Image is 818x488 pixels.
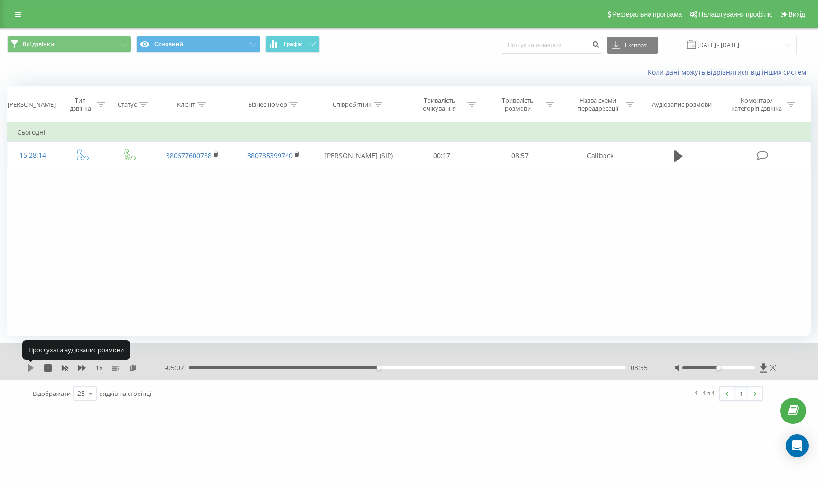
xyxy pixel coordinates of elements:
[77,389,85,398] div: 25
[8,123,811,142] td: Сьогодні
[481,142,559,169] td: 08:57
[7,36,131,53] button: Всі дзвінки
[786,434,809,457] div: Open Intercom Messenger
[248,101,287,109] div: Бізнес номер
[734,387,748,400] a: 1
[613,10,682,18] span: Реферальна програма
[333,101,372,109] div: Співробітник
[403,142,481,169] td: 00:17
[631,363,648,373] span: 03:55
[95,363,102,373] span: 1 x
[559,142,641,169] td: Callback
[165,363,189,373] span: - 05:07
[136,36,260,53] button: Основний
[648,67,811,76] a: Коли дані можуть відрізнятися вiд інших систем
[177,101,195,109] div: Клієнт
[493,96,543,113] div: Тривалість розмови
[99,389,151,398] span: рядків на сторінці
[695,388,715,398] div: 1 - 1 з 1
[502,37,602,54] input: Пошук за номером
[8,101,56,109] div: [PERSON_NAME]
[789,10,805,18] span: Вихід
[284,41,302,47] span: Графік
[652,101,712,109] div: Аудіозапис розмови
[729,96,784,113] div: Коментар/категорія дзвінка
[607,37,658,54] button: Експорт
[22,340,130,359] div: Прослухати аудіозапис розмови
[17,146,48,165] div: 15:28:14
[247,151,293,160] a: 380735399740
[716,366,720,370] div: Accessibility label
[66,96,94,113] div: Тип дзвінка
[33,389,71,398] span: Відображати
[414,96,465,113] div: Тривалість очікування
[315,142,402,169] td: [PERSON_NAME] (SIP)
[698,10,772,18] span: Налаштування профілю
[377,366,381,370] div: Accessibility label
[118,101,137,109] div: Статус
[23,40,54,48] span: Всі дзвінки
[573,96,623,113] div: Назва схеми переадресації
[166,151,212,160] a: 380677600788
[265,36,320,53] button: Графік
